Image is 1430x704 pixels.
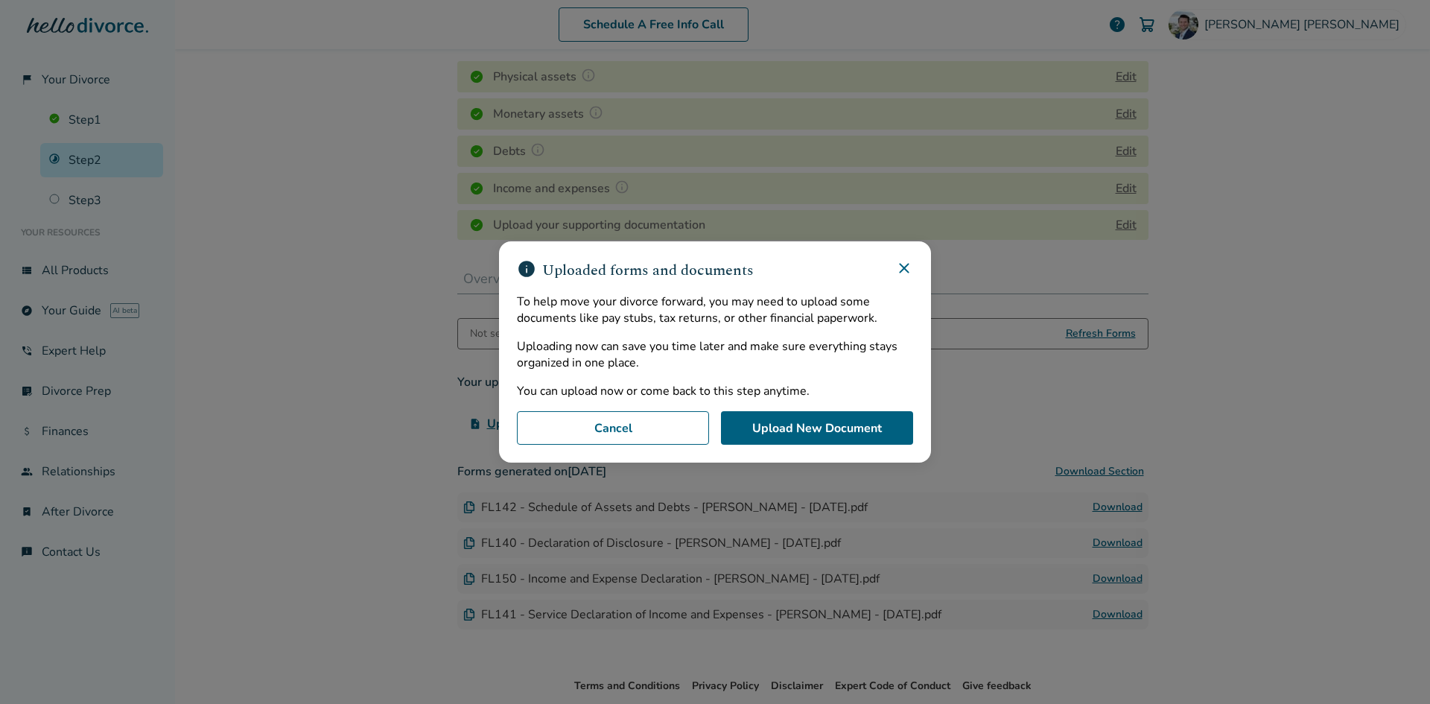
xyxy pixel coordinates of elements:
iframe: Chat Widget [1356,632,1430,704]
button: Upload New Document [721,411,913,445]
p: Uploading now can save you time later and make sure everything stays organized in one place. [517,338,913,371]
h3: Uploaded forms and documents [517,259,754,282]
p: To help move your divorce forward, you may need to upload some documents like pay stubs, tax retu... [517,294,913,326]
span: info [517,259,536,282]
p: You can upload now or come back to this step anytime. [517,383,913,399]
button: Cancel [517,411,709,445]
